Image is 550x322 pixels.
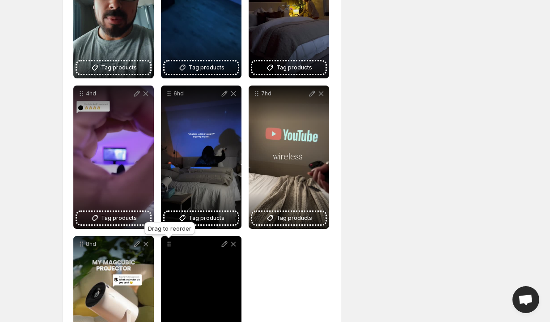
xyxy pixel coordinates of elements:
button: Tag products [77,212,150,224]
span: Tag products [189,214,224,223]
span: Tag products [101,214,137,223]
button: Tag products [252,212,326,224]
button: Tag products [77,61,150,74]
p: 4hd [86,90,132,97]
a: Open chat [512,286,539,313]
div: 7hdTag products [249,86,329,229]
p: 8hd [86,240,132,248]
div: 4hdTag products [73,86,154,229]
span: Tag products [189,63,224,72]
span: Tag products [276,214,312,223]
p: 6hd [173,90,220,97]
div: 6hdTag products [161,86,241,229]
button: Tag products [252,61,326,74]
p: 7hd [261,90,308,97]
button: Tag products [165,61,238,74]
button: Tag products [165,212,238,224]
span: Tag products [276,63,312,72]
span: Tag products [101,63,137,72]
